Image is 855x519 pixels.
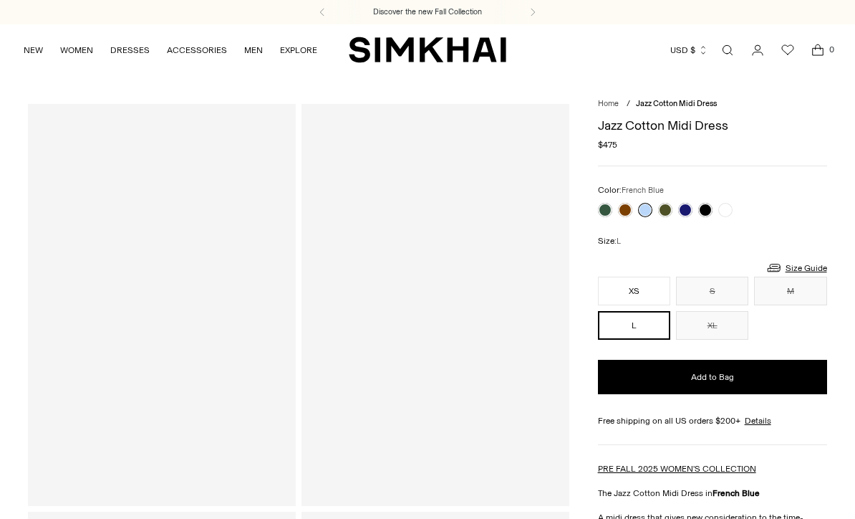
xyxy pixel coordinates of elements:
a: Size Guide [765,259,827,277]
div: / [627,98,630,110]
a: SIMKHAI [349,36,506,64]
label: Size: [598,234,621,248]
button: USD $ [670,34,708,66]
span: 0 [825,43,838,56]
a: ACCESSORIES [167,34,227,66]
div: Free shipping on all US orders $200+ [598,414,827,427]
strong: French Blue [712,488,760,498]
button: M [754,277,826,305]
button: Add to Bag [598,360,827,394]
span: Add to Bag [691,371,734,384]
button: XL [676,311,748,340]
a: Open search modal [713,36,742,65]
a: PRE FALL 2025 WOMEN'S COLLECTION [598,464,756,474]
button: S [676,277,748,305]
a: DRESSES [110,34,150,66]
a: EXPLORE [280,34,317,66]
label: Color: [598,184,664,197]
button: XS [598,277,670,305]
button: L [598,311,670,340]
a: Jazz Cotton Midi Dress [301,104,569,506]
span: Jazz Cotton Midi Dress [636,99,717,108]
a: Discover the new Fall Collection [373,6,482,18]
a: Home [598,99,619,108]
a: Go to the account page [743,36,772,65]
a: NEW [24,34,43,66]
p: The Jazz Cotton Midi Dress in [598,487,827,500]
nav: breadcrumbs [598,98,827,110]
a: Details [745,414,771,427]
a: Wishlist [773,36,802,65]
a: WOMEN [60,34,93,66]
span: $475 [598,138,617,151]
a: Open cart modal [803,36,832,65]
span: French Blue [622,186,664,195]
span: L [617,237,621,246]
h1: Jazz Cotton Midi Dress [598,119,827,132]
a: Jazz Cotton Midi Dress [28,104,296,506]
a: MEN [244,34,263,66]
